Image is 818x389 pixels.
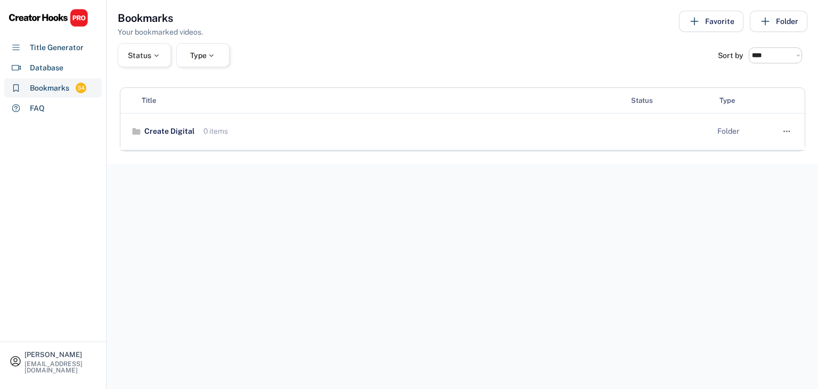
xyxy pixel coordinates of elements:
div: Status [631,96,711,106]
div: Sort by [718,52,743,59]
button:  [781,124,792,139]
div: [PERSON_NAME] [24,351,97,358]
div: Create Digital [142,126,194,137]
div: 0 items [201,126,228,137]
div: 34 [76,84,86,93]
h3: Bookmarks [118,11,173,26]
div: Title [142,96,156,106]
text:  [783,126,790,137]
div: Bookmarks [30,83,69,94]
div: Status [128,52,161,59]
img: CHPRO%20Logo.svg [9,9,88,27]
div: Type [190,52,216,59]
div: FAQ [30,103,45,114]
div: Type [719,96,773,106]
div: Your bookmarked videos. [118,27,203,38]
button: Folder [750,11,807,32]
div: Database [30,62,63,74]
div: [EMAIL_ADDRESS][DOMAIN_NAME] [24,361,97,374]
div: Folder [717,126,771,137]
button: Favorite [679,11,743,32]
div: Title Generator [30,42,84,53]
